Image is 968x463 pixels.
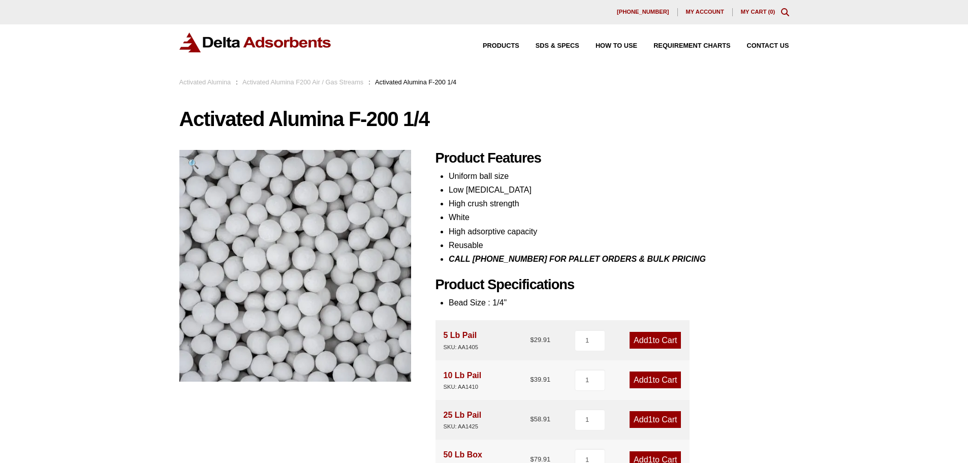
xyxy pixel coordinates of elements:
span: SDS & SPECS [536,43,579,49]
span: [PHONE_NUMBER] [617,9,669,15]
div: SKU: AA1405 [444,343,478,352]
div: 5 Lb Pail [444,328,478,352]
a: Add1to Cart [630,372,681,388]
a: Products [466,43,519,49]
img: Activated Alumina F-200 1/4 [179,150,411,382]
a: View full-screen image gallery [179,150,207,178]
bdi: 79.91 [530,455,550,463]
a: SDS & SPECS [519,43,579,49]
span: $ [530,455,534,463]
li: High adsorptive capacity [449,225,789,238]
li: Reusable [449,238,789,252]
a: My account [678,8,733,16]
span: Products [483,43,519,49]
span: 1 [648,415,653,424]
span: : [368,78,370,86]
bdi: 58.91 [530,415,550,423]
a: Requirement Charts [637,43,730,49]
bdi: 29.91 [530,336,550,344]
span: 🔍 [188,159,199,169]
span: 1 [648,336,653,345]
a: Activated Alumina F200 Air / Gas Streams [242,78,363,86]
span: Activated Alumina F-200 1/4 [375,78,456,86]
bdi: 39.91 [530,376,550,383]
div: SKU: AA1410 [444,382,482,392]
li: Low [MEDICAL_DATA] [449,183,789,197]
i: CALL [PHONE_NUMBER] FOR PALLET ORDERS & BULK PRICING [449,255,706,263]
li: Bead Size : 1/4" [449,296,789,310]
div: 25 Lb Pail [444,408,482,431]
h2: Product Specifications [435,276,789,293]
span: : [236,78,238,86]
a: Add1to Cart [630,332,681,349]
img: Delta Adsorbents [179,33,332,52]
li: Uniform ball size [449,169,789,183]
span: My account [686,9,724,15]
span: $ [530,415,534,423]
span: Contact Us [747,43,789,49]
a: Activated Alumina F-200 1/4 [179,261,411,269]
span: $ [530,376,534,383]
span: Requirement Charts [653,43,730,49]
li: High crush strength [449,197,789,210]
a: Add1to Cart [630,411,681,428]
a: Activated Alumina [179,78,231,86]
a: My Cart (0) [741,9,775,15]
a: How to Use [579,43,637,49]
span: $ [530,336,534,344]
li: White [449,210,789,224]
a: Contact Us [731,43,789,49]
span: How to Use [596,43,637,49]
div: SKU: AA1425 [444,422,482,431]
a: [PHONE_NUMBER] [609,8,678,16]
div: 10 Lb Pail [444,368,482,392]
span: 0 [770,9,773,15]
h2: Product Features [435,150,789,167]
h1: Activated Alumina F-200 1/4 [179,108,789,130]
div: Toggle Modal Content [781,8,789,16]
span: 1 [648,376,653,384]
